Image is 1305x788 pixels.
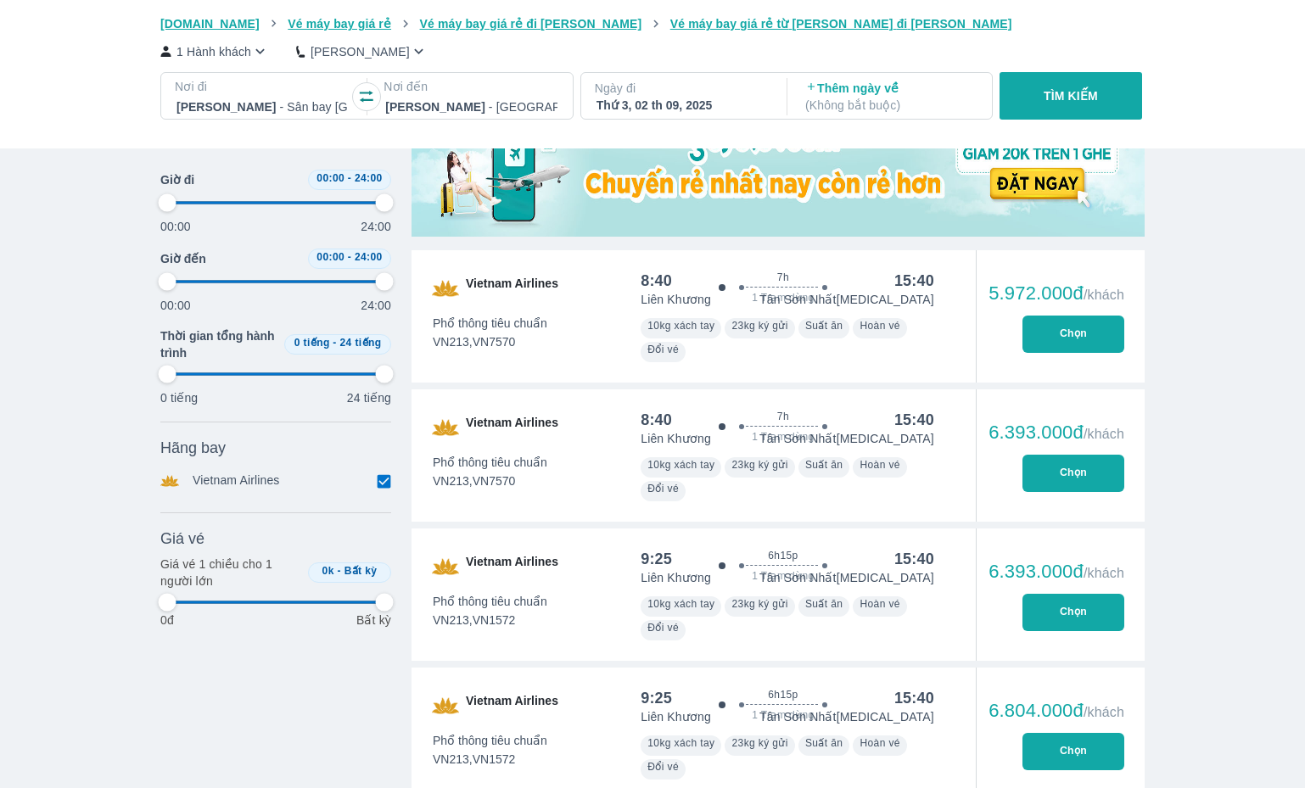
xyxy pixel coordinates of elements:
span: VN213,VN1572 [433,612,547,629]
span: Suất ăn [805,598,843,610]
span: Giờ đi [160,171,194,188]
button: Chọn [1022,594,1124,631]
span: Hoàn vé [860,598,900,610]
span: - [348,251,351,263]
span: Phổ thông tiêu chuẩn [433,732,547,749]
span: Giá vé [160,528,204,549]
span: - [333,337,336,349]
span: - [338,565,341,577]
span: Hoàn vé [860,459,900,471]
p: Tân Sơn Nhất [MEDICAL_DATA] [759,569,934,586]
p: [PERSON_NAME] [311,43,410,60]
button: Chọn [1022,733,1124,770]
span: /khách [1084,705,1124,719]
p: Liên Khương [641,708,711,725]
button: [PERSON_NAME] [296,42,428,60]
span: Đổi vé [647,344,679,355]
span: 23kg ký gửi [731,320,787,332]
span: Vé máy bay giá rẻ [288,17,391,31]
span: 23kg ký gửi [731,737,787,749]
img: VN [432,414,459,441]
div: 8:40 [641,271,672,291]
button: Chọn [1022,316,1124,353]
p: Thêm ngày về [805,80,977,114]
p: Nơi đi [175,78,350,95]
p: Liên Khương [641,430,711,447]
span: 10kg xách tay [647,598,714,610]
div: Thứ 3, 02 th 09, 2025 [596,97,768,114]
nav: breadcrumb [160,15,1145,32]
div: 6.393.000đ [989,422,1124,443]
div: 8:40 [641,410,672,430]
span: Bất kỳ [344,565,378,577]
button: Chọn [1022,455,1124,492]
span: VN213,VN1572 [433,751,547,768]
p: Liên Khương [641,569,711,586]
p: 00:00 [160,297,191,314]
span: 6h15p [768,549,798,562]
span: 0k [322,565,334,577]
p: Tân Sơn Nhất [MEDICAL_DATA] [759,291,934,308]
p: Tân Sơn Nhất [MEDICAL_DATA] [759,708,934,725]
p: Bất kỳ [356,612,391,629]
div: 9:25 [641,549,672,569]
p: Tân Sơn Nhất [MEDICAL_DATA] [759,430,934,447]
span: 7h [777,410,789,423]
div: 15:40 [894,549,934,569]
span: /khách [1084,427,1124,441]
span: Vietnam Airlines [466,692,558,719]
p: 1 Hành khách [176,43,251,60]
span: - [348,172,351,184]
span: 23kg ký gửi [731,459,787,471]
p: TÌM KIẾM [1044,87,1098,104]
span: VN213,VN7570 [433,333,547,350]
span: 6h15p [768,688,798,701]
p: 0 tiếng [160,389,198,406]
span: Vé máy bay giá rẻ từ [PERSON_NAME] đi [PERSON_NAME] [670,17,1012,31]
span: Thời gian tổng hành trình [160,327,277,361]
span: Phổ thông tiêu chuẩn [433,454,547,471]
span: /khách [1084,566,1124,580]
span: Vietnam Airlines [466,275,558,302]
p: Liên Khương [641,291,711,308]
p: 24 tiếng [347,389,391,406]
div: 15:40 [894,410,934,430]
img: media-0 [412,99,1145,237]
div: 9:25 [641,688,672,708]
span: 00:00 [316,172,344,184]
span: Đổi vé [647,483,679,495]
button: TÌM KIẾM [1000,72,1141,120]
span: Phổ thông tiêu chuẩn [433,593,547,610]
p: Vietnam Airlines [193,472,280,490]
span: 23kg ký gửi [731,598,787,610]
span: Hoàn vé [860,320,900,332]
div: 15:40 [894,688,934,708]
img: VN [432,692,459,719]
span: 10kg xách tay [647,737,714,749]
span: Vé máy bay giá rẻ đi [PERSON_NAME] [420,17,642,31]
p: Nơi đến [384,78,558,95]
span: [DOMAIN_NAME] [160,17,260,31]
span: Hoàn vé [860,737,900,749]
span: Đổi vé [647,622,679,634]
span: Phổ thông tiêu chuẩn [433,315,547,332]
p: 0đ [160,612,174,629]
p: Giá vé 1 chiều cho 1 người lớn [160,556,301,590]
div: 5.972.000đ [989,283,1124,304]
span: 24:00 [355,251,383,263]
p: ( Không bắt buộc ) [805,97,977,114]
span: 24:00 [355,172,383,184]
p: 24:00 [361,297,391,314]
span: Vietnam Airlines [466,414,558,441]
img: VN [432,275,459,302]
span: Hãng bay [160,438,226,458]
span: /khách [1084,288,1124,302]
span: Giờ đến [160,250,206,267]
div: 6.393.000đ [989,562,1124,582]
span: Suất ăn [805,737,843,749]
span: Suất ăn [805,459,843,471]
span: 00:00 [316,251,344,263]
div: 6.804.000đ [989,701,1124,721]
span: 24 tiếng [340,337,382,349]
img: VN [432,553,459,580]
